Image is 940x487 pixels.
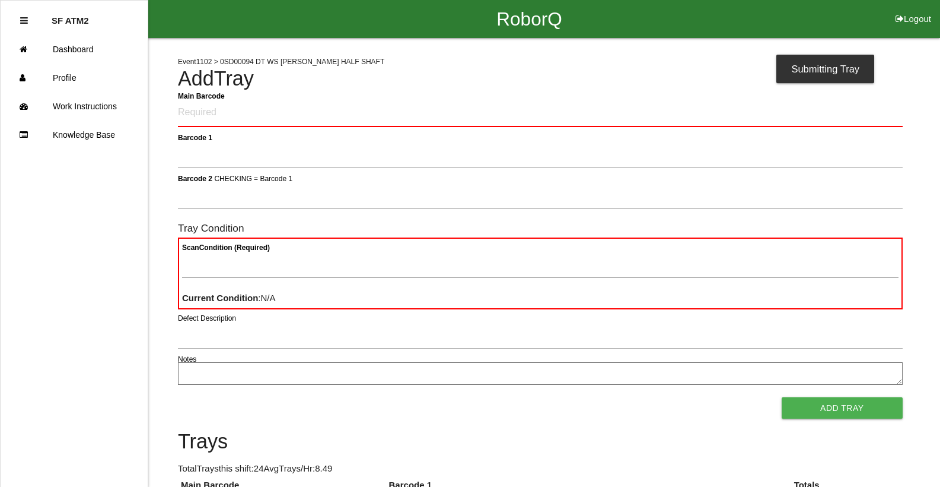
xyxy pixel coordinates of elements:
span: CHECKING = Barcode 1 [214,174,292,182]
b: Current Condition [182,293,258,303]
b: Main Barcode [178,91,225,100]
span: : N/A [182,293,276,303]
input: Required [178,99,903,127]
a: Work Instructions [1,92,148,121]
span: Event 1102 > 0SD00094 DT WS [PERSON_NAME] HALF SHAFT [178,58,384,66]
p: SF ATM2 [52,7,89,26]
button: Add Tray [782,397,903,419]
h4: Add Tray [178,68,903,90]
a: Dashboard [1,35,148,64]
label: Notes [178,354,196,365]
p: Total Trays this shift: 24 Avg Trays /Hr: 8.49 [178,462,903,476]
div: Close [20,7,28,35]
b: Scan Condition (Required) [182,243,270,252]
a: Profile [1,64,148,92]
label: Defect Description [178,313,236,324]
b: Barcode 2 [178,174,212,182]
h6: Tray Condition [178,223,903,234]
a: Knowledge Base [1,121,148,149]
div: Submitting Tray [776,55,874,83]
b: Barcode 1 [178,133,212,141]
h4: Trays [178,431,903,453]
